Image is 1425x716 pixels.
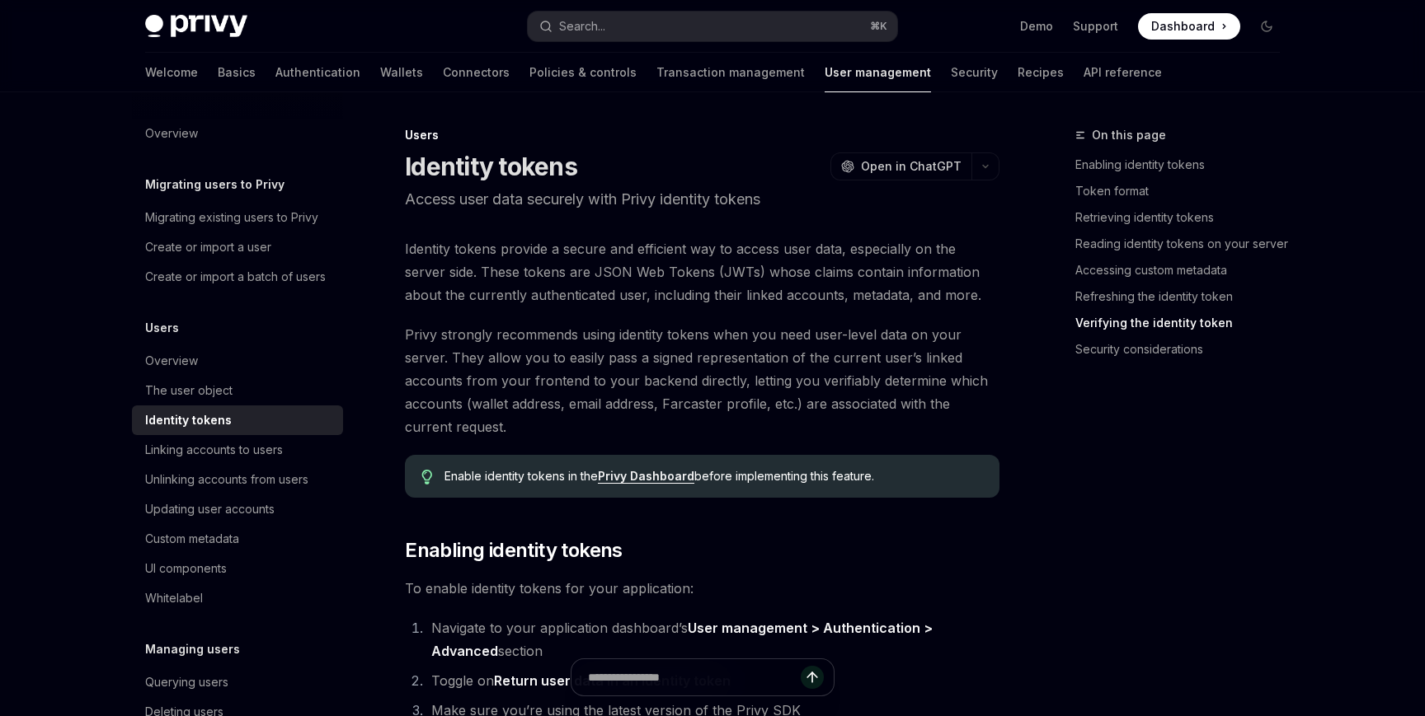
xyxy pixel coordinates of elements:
[951,53,998,92] a: Security
[145,440,283,460] div: Linking accounts to users
[132,376,343,405] a: The user object
[405,237,999,307] span: Identity tokens provide a secure and efficient way to access user data, especially on the server ...
[598,469,694,484] a: Privy Dashboard
[870,20,887,33] span: ⌘ K
[145,124,198,143] div: Overview
[426,616,999,662] li: Navigate to your application dashboard’s section
[1092,125,1166,145] span: On this page
[132,346,343,376] a: Overview
[405,152,577,181] h1: Identity tokens
[132,667,343,697] a: Querying users
[656,53,805,92] a: Transaction management
[132,405,343,435] a: Identity tokens
[1075,178,1293,204] a: Token format
[145,237,271,257] div: Create or import a user
[145,53,198,92] a: Welcome
[275,53,360,92] a: Authentication
[405,188,999,211] p: Access user data securely with Privy identity tokens
[145,208,318,227] div: Migrating existing users to Privy
[145,267,326,287] div: Create or import a batch of users
[132,232,343,262] a: Create or import a user
[405,323,999,438] span: Privy strongly recommends using identity tokens when you need user-level data on your server. The...
[145,639,240,659] h5: Managing users
[1075,336,1293,363] a: Security considerations
[861,158,962,175] span: Open in ChatGPT
[132,524,343,554] a: Custom metadata
[1075,152,1293,178] a: Enabling identity tokens
[559,16,605,36] div: Search...
[145,381,233,400] div: The user object
[529,53,637,92] a: Policies & controls
[145,672,228,692] div: Querying users
[218,53,256,92] a: Basics
[1018,53,1064,92] a: Recipes
[132,119,343,148] a: Overview
[528,12,897,41] button: Search...⌘K
[380,53,423,92] a: Wallets
[132,583,343,613] a: Whitelabel
[405,127,999,143] div: Users
[443,53,510,92] a: Connectors
[132,262,343,292] a: Create or import a batch of users
[132,554,343,583] a: UI components
[405,537,623,564] span: Enabling identity tokens
[145,470,308,489] div: Unlinking accounts from users
[132,435,343,465] a: Linking accounts to users
[801,666,824,689] button: Send message
[1138,13,1240,40] a: Dashboard
[132,465,343,494] a: Unlinking accounts from users
[1075,231,1293,257] a: Reading identity tokens on your server
[145,15,247,38] img: dark logo
[1020,18,1053,35] a: Demo
[1253,13,1280,40] button: Toggle dark mode
[405,577,999,600] span: To enable identity tokens for your application:
[145,588,203,608] div: Whitelabel
[1084,53,1162,92] a: API reference
[444,468,983,484] span: Enable identity tokens in the before implementing this feature.
[145,559,227,578] div: UI components
[1073,18,1118,35] a: Support
[421,470,433,484] svg: Tip
[825,53,931,92] a: User management
[145,351,198,371] div: Overview
[1075,204,1293,231] a: Retrieving identity tokens
[145,175,285,194] h5: Migrating users to Privy
[145,318,179,338] h5: Users
[1075,257,1293,283] a: Accessing custom metadata
[145,499,275,519] div: Updating user accounts
[830,152,971,180] button: Open in ChatGPT
[145,410,232,430] div: Identity tokens
[145,529,239,549] div: Custom metadata
[1151,18,1215,35] span: Dashboard
[1075,310,1293,336] a: Verifying the identity token
[1075,283,1293,310] a: Refreshing the identity token
[132,203,343,232] a: Migrating existing users to Privy
[132,494,343,524] a: Updating user accounts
